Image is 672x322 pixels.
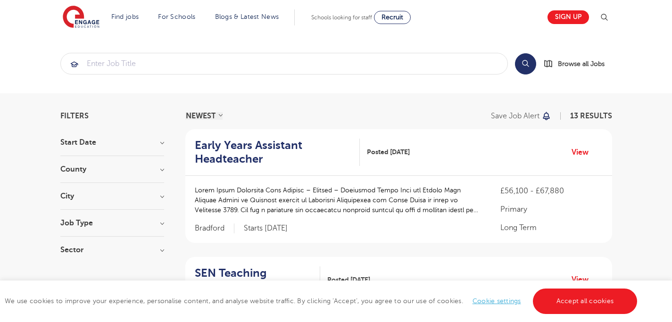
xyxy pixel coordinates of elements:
[572,273,596,286] a: View
[382,14,403,21] span: Recruit
[515,53,536,74] button: Search
[548,10,589,24] a: Sign up
[5,297,639,305] span: We use cookies to improve your experience, personalise content, and analyse website traffic. By c...
[473,297,521,305] a: Cookie settings
[544,58,612,69] a: Browse all Jobs
[311,14,372,21] span: Schools looking for staff
[60,165,164,173] h3: County
[195,266,320,294] a: SEN Teaching Assistant
[60,192,164,200] h3: City
[572,146,596,158] a: View
[60,139,164,146] h3: Start Date
[500,185,602,197] p: £56,100 - £67,880
[491,112,539,120] p: Save job alert
[570,112,612,120] span: 13 RESULTS
[195,223,234,233] span: Bradford
[367,147,410,157] span: Posted [DATE]
[60,53,508,74] div: Submit
[195,185,482,215] p: Lorem Ipsum Dolorsita Cons Adipisc – Elitsed – Doeiusmod Tempo Inci utl Etdolo Magn Aliquae Admin...
[195,139,360,166] a: Early Years Assistant Headteacher
[61,53,507,74] input: Submit
[63,6,100,29] img: Engage Education
[60,112,89,120] span: Filters
[195,266,313,294] h2: SEN Teaching Assistant
[111,13,139,20] a: Find jobs
[500,204,602,215] p: Primary
[158,13,195,20] a: For Schools
[244,223,288,233] p: Starts [DATE]
[500,222,602,233] p: Long Term
[195,139,352,166] h2: Early Years Assistant Headteacher
[327,275,370,285] span: Posted [DATE]
[533,289,638,314] a: Accept all cookies
[215,13,279,20] a: Blogs & Latest News
[374,11,411,24] a: Recruit
[60,246,164,254] h3: Sector
[558,58,605,69] span: Browse all Jobs
[491,112,552,120] button: Save job alert
[60,219,164,227] h3: Job Type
